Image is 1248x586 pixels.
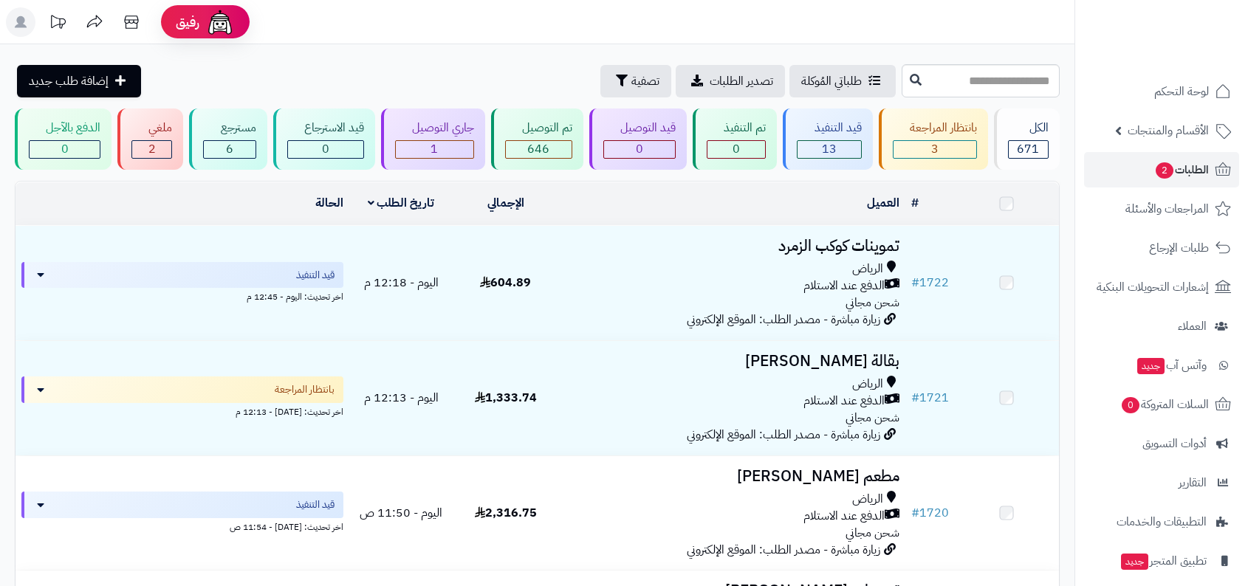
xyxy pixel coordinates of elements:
[803,278,885,294] span: الدفع عند الاستلام
[846,409,899,427] span: شحن مجاني
[480,274,531,292] span: 604.89
[893,120,977,137] div: بانتظار المراجعة
[1084,348,1239,383] a: وآتس آبجديد
[1125,199,1209,219] span: المراجعات والأسئلة
[288,141,363,158] div: 0
[852,376,883,393] span: الرياض
[61,140,69,158] span: 0
[114,108,186,170] a: ملغي 2
[131,120,172,137] div: ملغي
[1149,238,1209,258] span: طلبات الإرجاع
[894,141,976,158] div: 3
[296,268,335,283] span: قيد التنفيذ
[931,140,939,158] span: 3
[1084,543,1239,579] a: تطبيق المتجرجديد
[1084,230,1239,266] a: طلبات الإرجاع
[1084,74,1239,109] a: لوحة التحكم
[911,194,919,212] a: #
[563,238,899,255] h3: تموينات كوكب الزمرد
[132,141,171,158] div: 2
[563,353,899,370] h3: بقالة [PERSON_NAME]
[636,140,643,158] span: 0
[687,311,880,328] span: زيارة مباشرة - مصدر الطلب: الموقع الإلكتروني
[876,108,991,170] a: بانتظار المراجعة 3
[475,504,537,522] span: 2,316.75
[275,382,335,397] span: بانتظار المراجعة
[488,108,586,170] a: تم التوصيل 646
[822,140,837,158] span: 13
[395,120,474,137] div: جاري التوصيل
[186,108,270,170] a: مسترجع 6
[1137,358,1165,374] span: جديد
[475,389,537,407] span: 1,333.74
[505,120,572,137] div: تم التوصيل
[852,261,883,278] span: الرياض
[604,141,675,158] div: 0
[676,65,785,97] a: تصدير الطلبات
[803,508,885,525] span: الدفع عند الاستلام
[296,497,335,512] span: قيد التنفيذ
[148,140,156,158] span: 2
[707,120,766,137] div: تم التنفيذ
[846,524,899,542] span: شحن مجاني
[378,108,488,170] a: جاري التوصيل 1
[1136,355,1207,376] span: وآتس آب
[1084,426,1239,461] a: أدوات التسويق
[687,541,880,559] span: زيارة مباشرة - مصدر الطلب: الموقع الإلكتروني
[1142,433,1207,454] span: أدوات التسويق
[21,288,343,303] div: اخر تحديث: اليوم - 12:45 م
[1084,387,1239,422] a: السلات المتروكة0
[270,108,378,170] a: قيد الاسترجاع 0
[287,120,364,137] div: قيد الاسترجاع
[17,65,141,97] a: إضافة طلب جديد
[690,108,780,170] a: تم التنفيذ 0
[801,72,862,90] span: طلباتي المُوكلة
[315,194,343,212] a: الحالة
[563,468,899,485] h3: مطعم [PERSON_NAME]
[396,141,473,158] div: 1
[1084,191,1239,227] a: المراجعات والأسئلة
[205,7,235,37] img: ai-face.png
[911,274,919,292] span: #
[322,140,329,158] span: 0
[1084,152,1239,187] a: الطلبات2
[1121,554,1148,570] span: جديد
[991,108,1063,170] a: الكل671
[1179,472,1207,493] span: التقارير
[1117,511,1207,532] span: التطبيقات والخدمات
[600,65,671,97] button: تصفية
[1084,504,1239,540] a: التطبيقات والخدمات
[1017,140,1039,158] span: 671
[867,194,899,212] a: العميل
[21,518,343,534] div: اخر تحديث: [DATE] - 11:54 ص
[12,108,114,170] a: الدفع بالآجل 0
[364,274,439,292] span: اليوم - 12:18 م
[631,72,659,90] span: تصفية
[1008,120,1049,137] div: الكل
[39,7,76,41] a: تحديثات المنصة
[30,141,100,158] div: 0
[911,389,949,407] a: #1721
[586,108,690,170] a: قيد التوصيل 0
[431,140,438,158] span: 1
[846,294,899,311] span: شحن مجاني
[176,13,199,31] span: رفيق
[1148,27,1234,58] img: logo-2.png
[1154,159,1209,180] span: الطلبات
[226,140,233,158] span: 6
[204,141,255,158] div: 6
[29,72,109,90] span: إضافة طلب جديد
[603,120,676,137] div: قيد التوصيل
[789,65,896,97] a: طلباتي المُوكلة
[710,72,773,90] span: تصدير الطلبات
[1084,465,1239,500] a: التقارير
[1097,277,1209,297] span: إشعارات التحويلات البنكية
[733,140,740,158] span: 0
[1084,269,1239,305] a: إشعارات التحويلات البنكية
[798,141,860,158] div: 13
[911,274,949,292] a: #1722
[1120,551,1207,571] span: تطبيق المتجر
[21,403,343,418] div: اخر تحديث: [DATE] - 12:13 م
[1154,81,1209,102] span: لوحة التحكم
[911,504,919,522] span: #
